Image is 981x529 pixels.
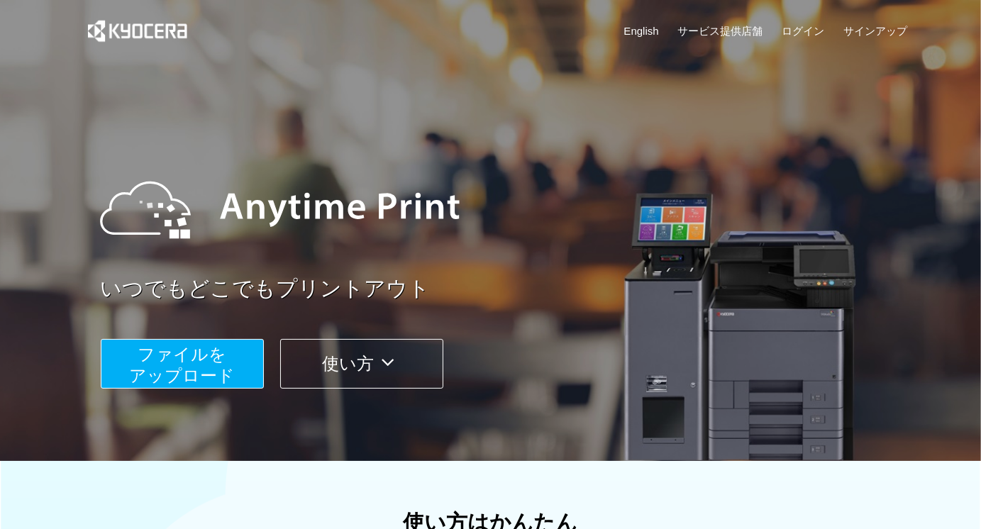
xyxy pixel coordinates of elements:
[624,23,659,38] a: English
[101,339,264,389] button: ファイルを​​アップロード
[129,345,235,385] span: ファイルを ​​アップロード
[678,23,763,38] a: サービス提供店舗
[782,23,825,38] a: ログイン
[843,23,907,38] a: サインアップ
[101,274,916,304] a: いつでもどこでもプリントアウト
[280,339,443,389] button: 使い方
